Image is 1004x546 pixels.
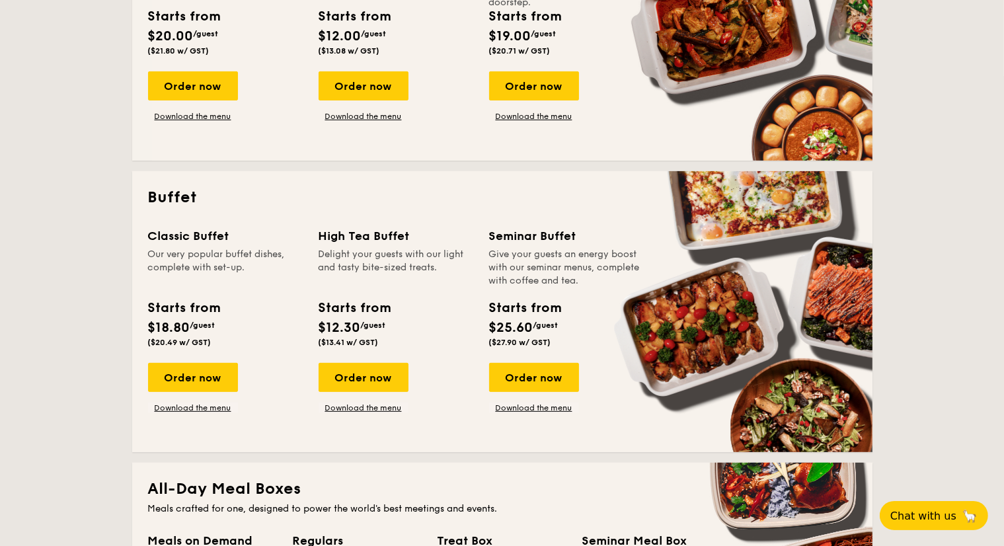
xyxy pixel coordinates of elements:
[319,111,408,122] a: Download the menu
[880,501,988,530] button: Chat with us🦙
[148,111,238,122] a: Download the menu
[319,338,379,347] span: ($13.41 w/ GST)
[319,227,473,245] div: High Tea Buffet
[489,28,531,44] span: $19.00
[319,46,380,56] span: ($13.08 w/ GST)
[148,298,220,318] div: Starts from
[148,46,210,56] span: ($21.80 w/ GST)
[319,71,408,100] div: Order now
[319,248,473,288] div: Delight your guests with our light and tasty bite-sized treats.
[489,338,551,347] span: ($27.90 w/ GST)
[319,403,408,413] a: Download the menu
[361,321,386,330] span: /guest
[533,321,559,330] span: /guest
[489,111,579,122] a: Download the menu
[148,71,238,100] div: Order now
[190,321,215,330] span: /guest
[148,403,238,413] a: Download the menu
[148,227,303,245] div: Classic Buffet
[194,29,219,38] span: /guest
[319,298,391,318] div: Starts from
[319,28,362,44] span: $12.00
[319,363,408,392] div: Order now
[489,227,644,245] div: Seminar Buffet
[319,7,391,26] div: Starts from
[148,502,857,516] div: Meals crafted for one, designed to power the world's best meetings and events.
[489,320,533,336] span: $25.60
[148,7,220,26] div: Starts from
[489,7,561,26] div: Starts from
[890,510,956,522] span: Chat with us
[148,338,212,347] span: ($20.49 w/ GST)
[489,71,579,100] div: Order now
[148,363,238,392] div: Order now
[148,320,190,336] span: $18.80
[148,28,194,44] span: $20.00
[148,479,857,500] h2: All-Day Meal Boxes
[489,403,579,413] a: Download the menu
[962,508,978,524] span: 🦙
[148,248,303,288] div: Our very popular buffet dishes, complete with set-up.
[489,46,551,56] span: ($20.71 w/ GST)
[489,363,579,392] div: Order now
[531,29,557,38] span: /guest
[489,298,561,318] div: Starts from
[362,29,387,38] span: /guest
[489,248,644,288] div: Give your guests an energy boost with our seminar menus, complete with coffee and tea.
[148,187,857,208] h2: Buffet
[319,320,361,336] span: $12.30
